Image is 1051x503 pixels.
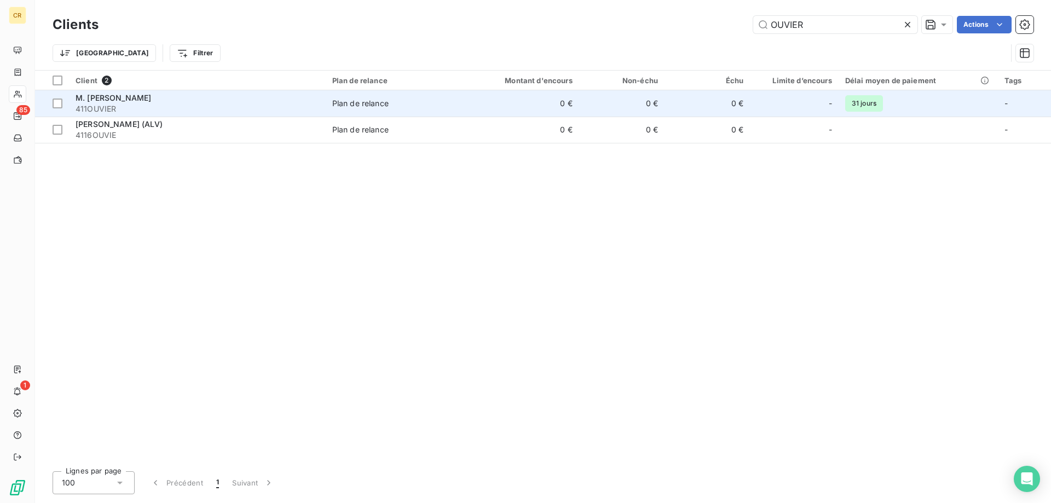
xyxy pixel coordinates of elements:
button: Précédent [143,471,210,494]
td: 0 € [579,117,665,143]
div: Non-échu [586,76,658,85]
span: 1 [216,477,219,488]
span: 1 [20,380,30,390]
td: 0 € [665,90,750,117]
img: Logo LeanPay [9,479,26,496]
span: 2 [102,76,112,85]
div: Plan de relance [332,98,389,109]
div: CR [9,7,26,24]
div: Délai moyen de paiement [845,76,991,85]
div: Limite d’encours [757,76,832,85]
div: Open Intercom Messenger [1014,466,1040,492]
span: - [829,124,832,135]
input: Rechercher [753,16,917,33]
td: 0 € [579,90,665,117]
span: - [1004,99,1008,108]
span: 85 [16,105,30,115]
button: 1 [210,471,226,494]
span: [PERSON_NAME] (ALV) [76,119,163,129]
div: Montant d'encours [471,76,572,85]
button: [GEOGRAPHIC_DATA] [53,44,156,62]
button: Suivant [226,471,281,494]
td: 0 € [464,90,579,117]
td: 0 € [464,117,579,143]
td: 0 € [665,117,750,143]
div: Tags [1004,76,1044,85]
div: Échu [671,76,743,85]
span: - [829,98,832,109]
span: M. [PERSON_NAME] [76,93,151,102]
span: 31 jours [845,95,883,112]
span: 100 [62,477,75,488]
button: Actions [957,16,1012,33]
span: 411OUVIER [76,103,319,114]
h3: Clients [53,15,99,34]
span: 4116OUVIE [76,130,319,141]
span: - [1004,125,1008,134]
span: Client [76,76,97,85]
button: Filtrer [170,44,220,62]
div: Plan de relance [332,124,389,135]
div: Plan de relance [332,76,458,85]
